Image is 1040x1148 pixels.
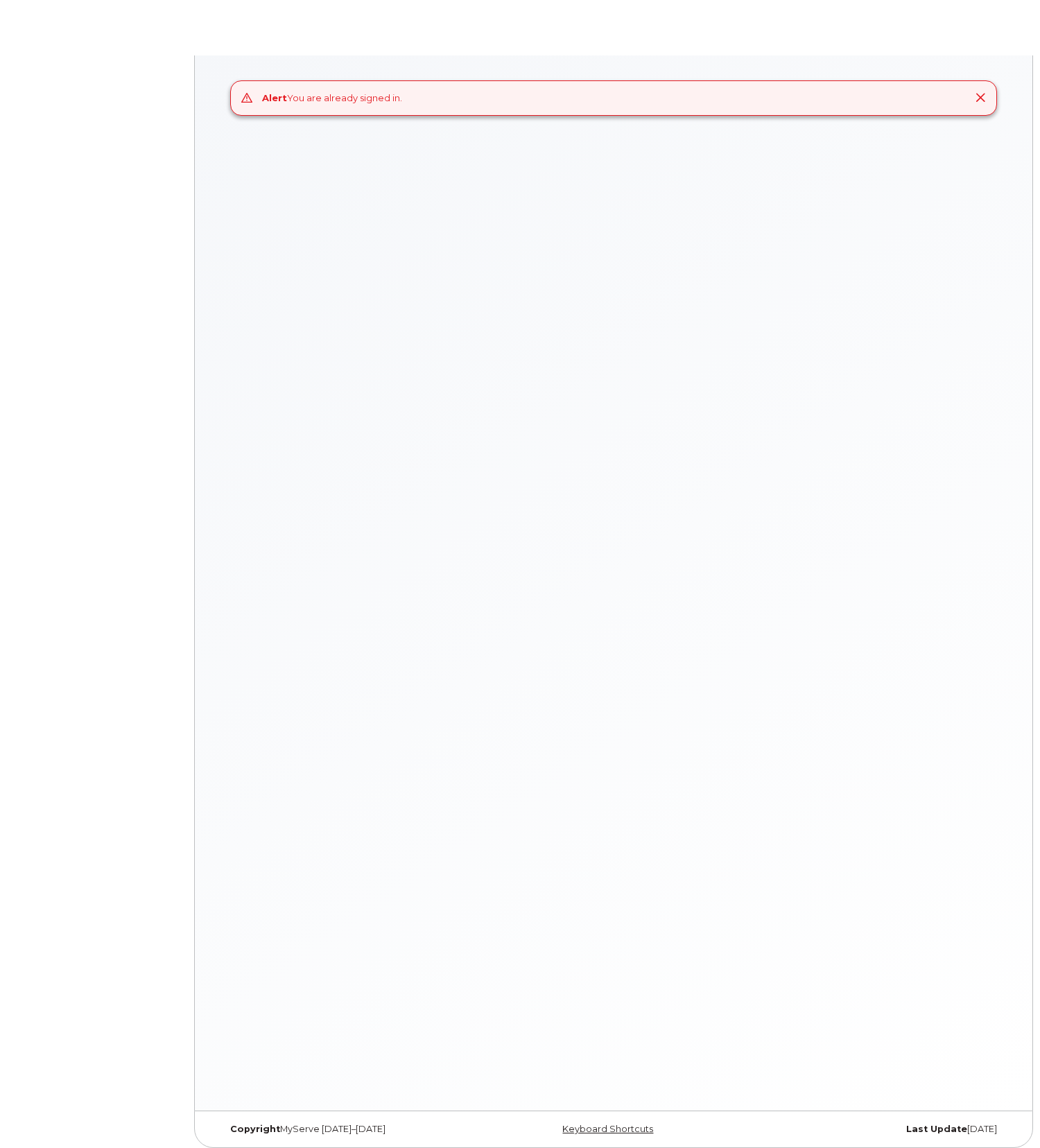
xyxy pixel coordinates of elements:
strong: Copyright [230,1124,280,1134]
strong: Last Update [906,1124,967,1134]
strong: Alert [262,92,287,103]
div: MyServe [DATE]–[DATE] [220,1124,483,1135]
a: Keyboard Shortcuts [562,1124,653,1134]
div: [DATE] [745,1124,1007,1135]
div: You are already signed in. [262,92,402,105]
